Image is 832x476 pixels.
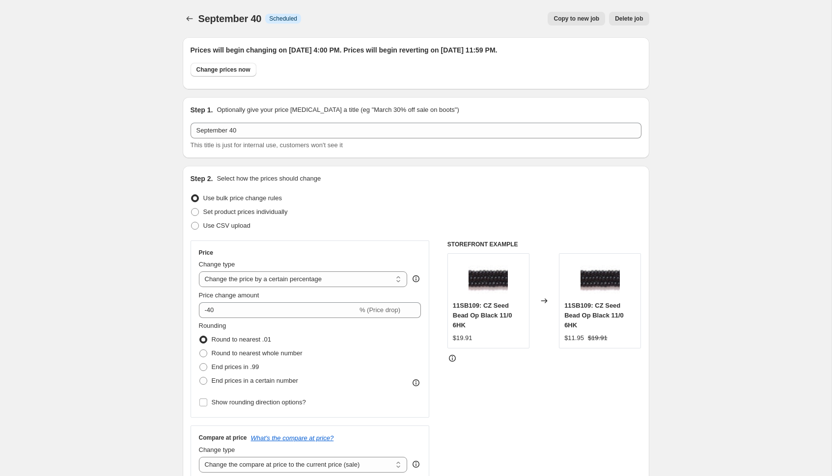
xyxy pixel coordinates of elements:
button: Change prices now [191,63,256,77]
button: Price change jobs [183,12,196,26]
span: Copy to new job [554,15,599,23]
span: Use CSV upload [203,222,250,229]
h3: Price [199,249,213,257]
h2: Step 2. [191,174,213,184]
span: Rounding [199,322,226,329]
span: Delete job [615,15,643,23]
span: End prices in .99 [212,363,259,370]
span: Change type [199,446,235,453]
h3: Compare at price [199,434,247,442]
div: $19.91 [453,333,472,343]
img: 166529_80x.jpg [469,259,508,298]
h6: STOREFRONT EXAMPLE [447,240,641,248]
span: This title is just for internal use, customers won't see it [191,141,343,149]
span: Price change amount [199,291,259,299]
div: help [411,459,421,469]
span: Round to nearest .01 [212,336,271,343]
strike: $19.91 [588,333,608,343]
div: $11.95 [564,333,584,343]
h2: Step 1. [191,105,213,115]
input: -15 [199,302,358,318]
div: help [411,274,421,284]
p: Select how the prices should change [217,174,321,184]
span: Set product prices individually [203,208,288,215]
button: Delete job [609,12,649,26]
span: Scheduled [269,15,297,23]
span: End prices in a certain number [212,377,298,384]
button: Copy to new job [548,12,605,26]
span: % (Price drop) [360,306,400,314]
span: Round to nearest whole number [212,349,303,357]
h2: Prices will begin changing on [DATE] 4:00 PM. Prices will begin reverting on [DATE] 11:59 PM. [191,45,641,55]
span: 11SB109: CZ Seed Bead Op Black 11/0 6HK [453,302,512,329]
span: Show rounding direction options? [212,398,306,406]
button: What's the compare at price? [251,434,334,442]
input: 30% off holiday sale [191,123,641,138]
p: Optionally give your price [MEDICAL_DATA] a title (eg "March 30% off sale on boots") [217,105,459,115]
span: Change type [199,261,235,268]
span: September 40 [198,13,262,24]
span: Change prices now [196,66,250,74]
span: 11SB109: CZ Seed Bead Op Black 11/0 6HK [564,302,624,329]
span: Use bulk price change rules [203,194,282,202]
img: 166529_80x.jpg [581,259,620,298]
